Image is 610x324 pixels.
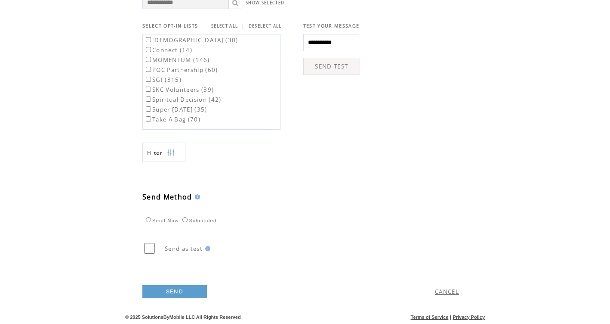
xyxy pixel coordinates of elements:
[211,23,238,29] a: SELECT ALL
[249,23,282,29] a: DESELECT ALL
[180,218,216,223] label: Scheduled
[125,315,241,320] span: © 2025 SolutionsByMobile LLC All Rights Reserved
[147,149,163,156] span: Show filters
[203,246,210,251] img: help.gif
[144,36,238,44] label: [DEMOGRAPHIC_DATA] (30)
[241,22,245,30] span: |
[192,194,200,199] img: help.gif
[144,86,214,93] label: SKC Volunteers (39)
[144,76,182,84] label: SGI (315)
[450,315,451,320] span: |
[144,56,210,64] label: MOMENTUM (146)
[411,315,449,320] a: Terms of Service
[146,57,151,62] input: MOMENTUM (146)
[146,97,151,102] input: Spiritual Decision (42)
[142,285,207,298] a: SEND
[435,288,459,296] a: CANCEL
[146,47,151,52] input: Connect (14)
[142,192,192,202] span: Send Method
[146,77,151,82] input: SGI (315)
[146,106,151,112] input: Super [DATE] (35)
[144,96,222,103] label: Spiritual Decision (42)
[303,23,360,29] span: TEST YOUR MESSAGE
[453,315,485,320] a: Privacy Policy
[144,115,200,123] label: Take A Bag (70)
[146,67,151,72] input: POC Partnership (60)
[167,143,175,162] img: filters.png
[142,143,185,162] a: Filter
[144,106,207,113] label: Super [DATE] (35)
[144,218,179,223] label: Send Now
[303,58,360,75] a: SEND TEST
[142,23,198,29] span: SELECT OPT-IN LISTS
[165,245,203,252] span: Send as test
[146,37,151,42] input: [DEMOGRAPHIC_DATA] (30)
[182,217,188,222] input: Scheduled
[144,66,218,74] label: POC Partnership (60)
[146,217,151,222] input: Send Now
[146,116,151,121] input: Take A Bag (70)
[146,87,151,92] input: SKC Volunteers (39)
[144,46,192,54] label: Connect (14)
